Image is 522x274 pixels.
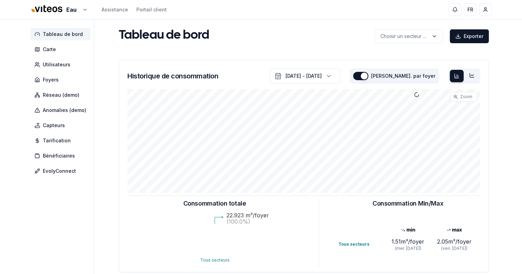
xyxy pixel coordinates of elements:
[43,31,83,38] span: Tableau de bord
[30,134,93,147] a: Tarification
[43,122,65,129] span: Capteurs
[183,199,246,208] h3: Consommation totale
[226,212,269,219] text: 22.923 m³/foyer
[431,237,477,246] div: 2.05 m³/foyer
[30,150,93,162] a: Bénéficiaires
[338,242,385,247] div: Tous secteurs
[30,28,93,40] a: Tableau de bord
[450,29,489,43] button: Exporter
[30,74,93,86] a: Foyers
[286,73,322,79] div: [DATE] - [DATE]
[30,89,93,101] a: Réseau (demo)
[119,29,209,42] h1: Tableau de bord
[467,6,473,13] span: FR
[385,237,431,246] div: 1.51 m³/foyer
[43,137,71,144] span: Tarification
[30,58,93,71] a: Utilisateurs
[136,6,167,13] a: Portail client
[30,104,93,116] a: Anomalies (demo)
[43,107,86,114] span: Anomalies (demo)
[43,46,56,53] span: Carte
[385,246,431,251] div: (mer. [DATE])
[43,168,76,174] span: EvolyConnect
[43,76,59,83] span: Foyers
[460,94,472,100] span: Zoom
[270,68,340,84] button: [DATE] - [DATE]
[101,6,128,13] a: Assistance
[30,119,93,132] a: Capteurs
[30,2,88,17] button: Eau
[380,33,426,40] p: Choisir un secteur ...
[371,74,435,78] label: [PERSON_NAME]. par foyer
[66,6,77,14] span: Eau
[30,43,93,56] a: Carte
[30,1,64,17] img: Viteos - Eau Logo
[43,92,79,98] span: Réseau (demo)
[30,165,93,177] a: EvolyConnect
[431,246,477,251] div: (ven. [DATE])
[464,3,476,16] button: FR
[226,218,250,225] text: (100.0%)
[375,29,443,43] button: label
[43,152,75,159] span: Bénéficiaires
[385,226,431,233] div: min
[43,61,70,68] span: Utilisateurs
[373,199,443,208] h3: Consommation Min/Max
[127,71,218,81] h3: Historique de consommation
[431,226,477,233] div: max
[200,257,229,263] text: Tous secteurs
